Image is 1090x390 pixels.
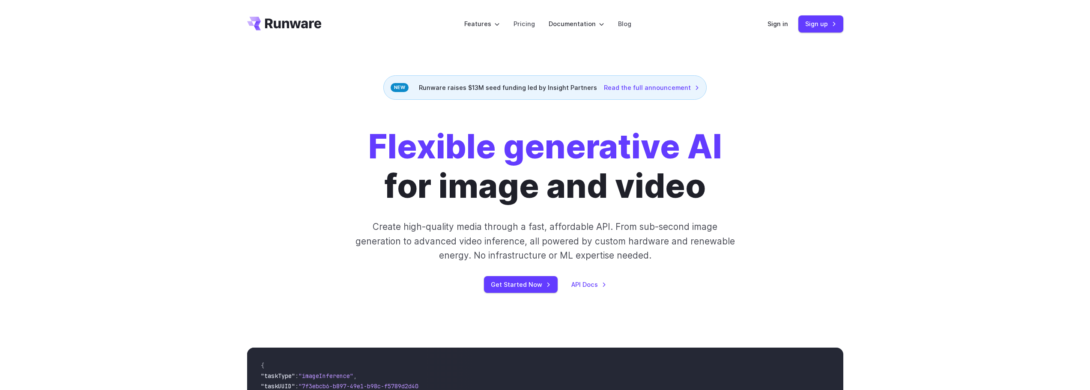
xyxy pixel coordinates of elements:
span: "imageInference" [299,372,353,380]
a: Blog [618,19,631,29]
a: Sign up [798,15,843,32]
span: "taskType" [261,372,295,380]
a: Get Started Now [484,276,558,293]
div: Runware raises $13M seed funding led by Insight Partners [383,75,707,100]
a: Pricing [514,19,535,29]
label: Features [464,19,500,29]
a: Read the full announcement [604,83,699,92]
span: , [353,372,357,380]
span: { [261,362,264,369]
a: Go to / [247,17,322,30]
span: "7f3ebcb6-b897-49e1-b98c-f5789d2d40d7" [299,382,429,390]
p: Create high-quality media through a fast, affordable API. From sub-second image generation to adv... [354,220,736,262]
label: Documentation [549,19,604,29]
span: "taskUUID" [261,382,295,390]
span: : [295,372,299,380]
a: Sign in [767,19,788,29]
h1: for image and video [368,127,722,206]
a: API Docs [571,280,606,289]
strong: Flexible generative AI [368,127,722,167]
span: : [295,382,299,390]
